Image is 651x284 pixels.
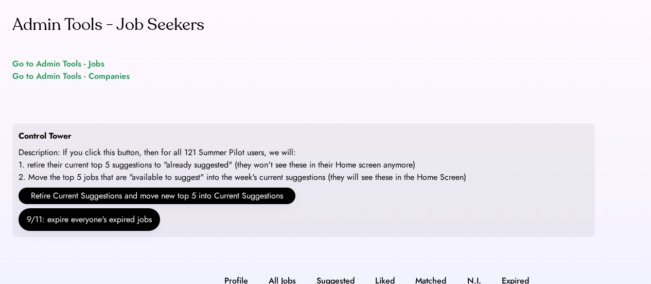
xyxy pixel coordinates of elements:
[12,12,204,37] div: Admin Tools - Job Seekers
[19,130,72,142] div: Control Tower
[12,58,104,70] a: Go to Admin Tools - Jobs
[19,188,295,204] button: Retire Current Suggestions and move new top 5 into Current Suggestions
[12,70,130,82] a: Go to Admin Tools - Companies
[19,208,160,231] button: 9/11: expire everyone's expired jobs
[19,146,466,183] div: Description: If you click this button, then for all 121 Summer Pilot users, we will: 1. retire th...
